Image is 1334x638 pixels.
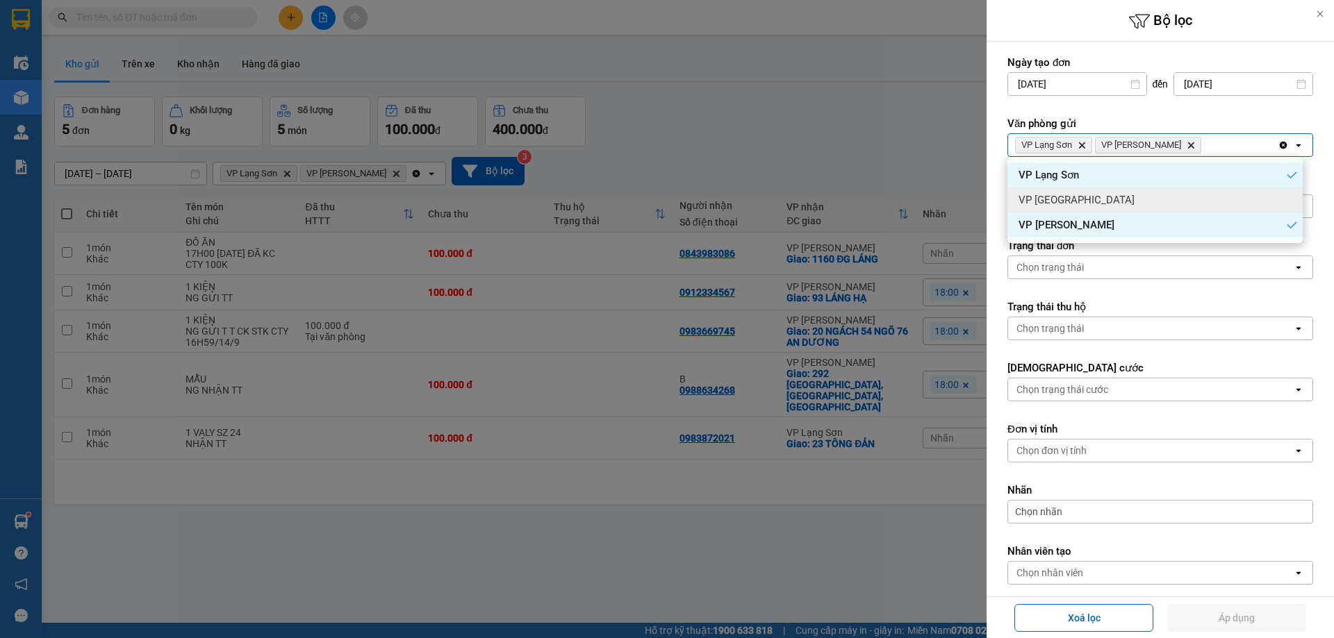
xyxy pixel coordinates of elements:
[1016,321,1084,335] div: Chọn trạng thái
[1016,260,1084,274] div: Chọn trạng thái
[1016,383,1108,396] div: Chọn trạng thái cước
[1016,566,1083,580] div: Chọn nhân viên
[1021,140,1072,151] span: VP Lạng Sơn
[1293,445,1304,456] svg: open
[1019,218,1114,232] span: VP [PERSON_NAME]
[1007,56,1313,69] label: Ngày tạo đơn
[1019,193,1135,207] span: VP [GEOGRAPHIC_DATA]
[1293,140,1304,151] svg: open
[1008,73,1146,95] input: Select a date.
[1007,544,1313,558] label: Nhân viên tạo
[1007,422,1313,436] label: Đơn vị tính
[1007,300,1313,314] label: Trạng thái thu hộ
[1174,73,1312,95] input: Select a date.
[1015,505,1062,519] span: Chọn nhãn
[1293,567,1304,578] svg: open
[1015,137,1092,153] span: VP Lạng Sơn, close by backspace
[1187,141,1195,149] svg: Delete
[1019,168,1079,182] span: VP Lạng Sơn
[1007,483,1313,497] label: Nhãn
[1095,137,1201,153] span: VP Minh Khai, close by backspace
[1007,157,1303,243] ul: Menu
[1016,444,1087,457] div: Chọn đơn vị tính
[1278,140,1289,151] svg: Clear all
[1293,384,1304,395] svg: open
[1153,77,1169,91] span: đến
[1293,323,1304,334] svg: open
[1167,604,1306,632] button: Áp dụng
[1014,604,1153,632] button: Xoá lọc
[1204,138,1205,152] input: Selected VP Lạng Sơn, VP Minh Khai.
[1293,262,1304,273] svg: open
[1007,117,1313,131] label: Văn phòng gửi
[1078,141,1086,149] svg: Delete
[1007,239,1313,253] label: Trạng thái đơn
[1007,361,1313,375] label: [DEMOGRAPHIC_DATA] cước
[1101,140,1181,151] span: VP Minh Khai
[987,10,1334,32] h6: Bộ lọc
